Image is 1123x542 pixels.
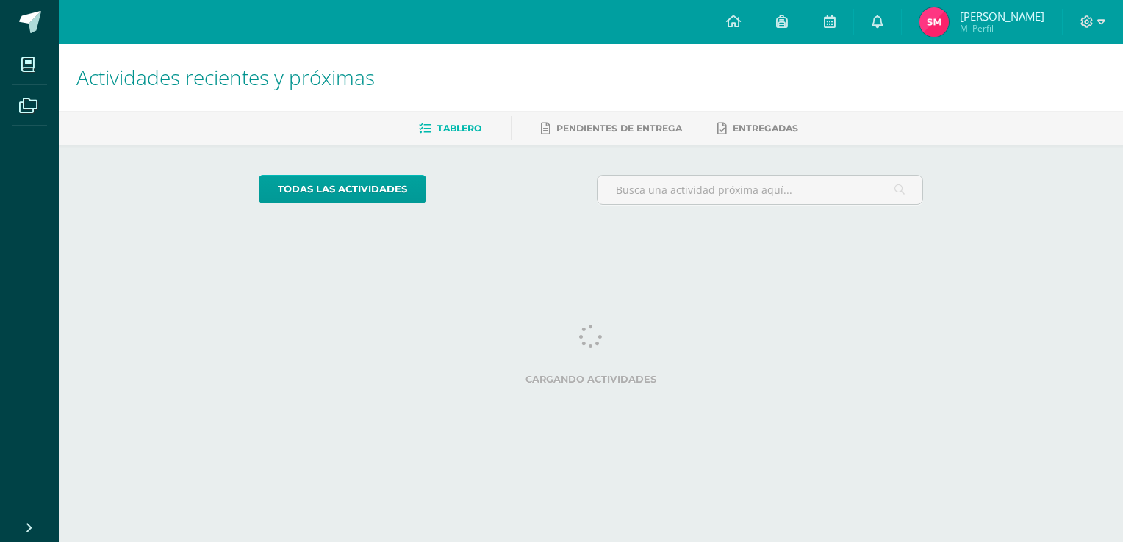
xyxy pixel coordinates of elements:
[556,123,682,134] span: Pendientes de entrega
[259,175,426,203] a: todas las Actividades
[960,9,1044,24] span: [PERSON_NAME]
[717,117,798,140] a: Entregadas
[541,117,682,140] a: Pendientes de entrega
[960,22,1044,35] span: Mi Perfil
[437,123,481,134] span: Tablero
[259,374,924,385] label: Cargando actividades
[733,123,798,134] span: Entregadas
[919,7,949,37] img: c7d2b792de1443581096360968678093.png
[76,63,375,91] span: Actividades recientes y próximas
[598,176,923,204] input: Busca una actividad próxima aquí...
[419,117,481,140] a: Tablero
